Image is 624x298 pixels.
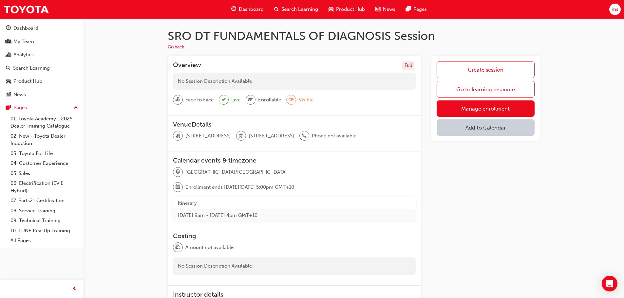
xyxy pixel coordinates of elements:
[6,79,11,84] span: car-icon
[3,22,81,34] a: Dashboard
[375,5,380,13] span: news-icon
[176,96,180,104] span: sessionType_FACE_TO_FACE-icon
[8,196,81,206] a: 07. Parts21 Certification
[602,276,617,291] div: Open Intercom Messenger
[6,39,11,45] span: people-icon
[281,6,318,13] span: Search Learning
[13,91,26,98] div: News
[173,157,416,164] h3: Calendar events & timezone
[3,102,81,114] button: Pages
[8,226,81,236] a: 10. TUNE Rev-Up Training
[13,51,34,59] div: Analytics
[239,132,243,140] span: location-icon
[6,105,11,111] span: pages-icon
[3,2,49,17] img: Trak
[323,3,370,16] a: car-iconProduct Hub
[402,61,414,70] div: Full
[8,178,81,196] a: 06. Electrification (EV & Hybrid)
[269,3,323,16] a: search-iconSearch Learning
[222,96,226,104] span: tick-icon
[289,96,293,104] span: eye-icon
[609,4,621,15] button: ms
[3,21,81,102] button: DashboardMy TeamAnalyticsSearch LearningProduct HubNews
[3,62,81,74] a: Search Learning
[383,6,395,13] span: News
[3,49,81,61] a: Analytics
[8,149,81,159] a: 03. Toyota For Life
[437,100,535,117] a: Manage enrollment
[168,44,184,51] button: Go back
[274,5,279,13] span: search-icon
[437,61,535,78] a: Create session
[406,5,411,13] span: pages-icon
[370,3,401,16] a: news-iconNews
[176,132,180,140] span: organisation-icon
[176,243,180,252] span: money-icon
[3,75,81,87] a: Product Hub
[185,168,287,176] span: [GEOGRAPHIC_DATA]/[GEOGRAPHIC_DATA]
[8,206,81,216] a: 08. Service Training
[3,89,81,101] a: News
[185,184,294,191] span: Enrollment ends [DATE][DATE] 5:00pm GMT+10
[13,78,42,85] div: Product Hub
[176,168,180,176] span: globe-icon
[299,96,313,104] span: Visible
[437,119,535,136] button: Add to Calendar
[185,96,214,104] span: Face to Face
[13,64,50,72] div: Search Learning
[437,81,535,98] a: Go to learning resource
[173,121,416,128] h3: VenueDetails
[185,132,231,140] span: [STREET_ADDRESS]
[231,5,236,13] span: guage-icon
[6,26,11,31] span: guage-icon
[329,5,333,13] span: car-icon
[239,6,264,13] span: Dashboard
[173,197,416,209] th: Itinerary
[173,73,416,90] div: No Session Description Available
[173,61,201,70] h3: Overview
[231,96,240,104] span: Live
[8,236,81,246] a: All Pages
[302,132,307,140] span: phone-icon
[3,36,81,48] a: My Team
[72,285,77,293] span: prev-icon
[8,114,81,131] a: 01. Toyota Academy - 2025 Dealer Training Catalogue
[168,29,540,43] h1: SRO DT FUNDAMENTALS OF DIAGNOSIS Session
[13,38,34,45] div: My Team
[401,3,432,16] a: pages-iconPages
[6,52,11,58] span: chart-icon
[173,232,416,240] h3: Costing
[173,257,416,275] div: No Session Description Available
[312,132,356,140] span: Phone not available
[248,96,253,104] span: graduationCap-icon
[226,3,269,16] a: guage-iconDashboard
[185,244,234,251] span: Amount not available
[173,209,416,221] td: [DATE] 9am - [DATE] 4pm GMT+10
[336,6,365,13] span: Product Hub
[8,131,81,149] a: 02. New - Toyota Dealer Induction
[249,132,294,140] span: [STREET_ADDRESS]
[6,92,11,98] span: news-icon
[8,168,81,179] a: 05. Sales
[8,216,81,226] a: 09. Technical Training
[413,6,427,13] span: Pages
[258,96,281,104] span: Enrollable
[612,6,618,13] span: ms
[8,158,81,168] a: 04. Customer Experience
[6,65,10,71] span: search-icon
[74,104,78,112] span: up-icon
[13,25,38,32] div: Dashboard
[176,183,180,191] span: calendar-icon
[13,104,27,112] div: Pages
